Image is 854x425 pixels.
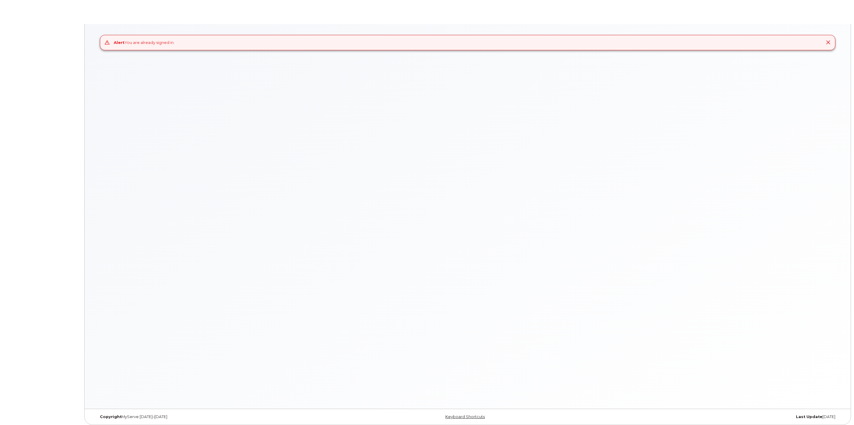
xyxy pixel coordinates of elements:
[592,414,840,419] div: [DATE]
[114,40,175,45] div: You are already signed in.
[95,414,344,419] div: MyServe [DATE]–[DATE]
[100,414,122,419] strong: Copyright
[445,414,485,419] a: Keyboard Shortcuts
[114,40,125,45] strong: Alert
[796,414,822,419] strong: Last Update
